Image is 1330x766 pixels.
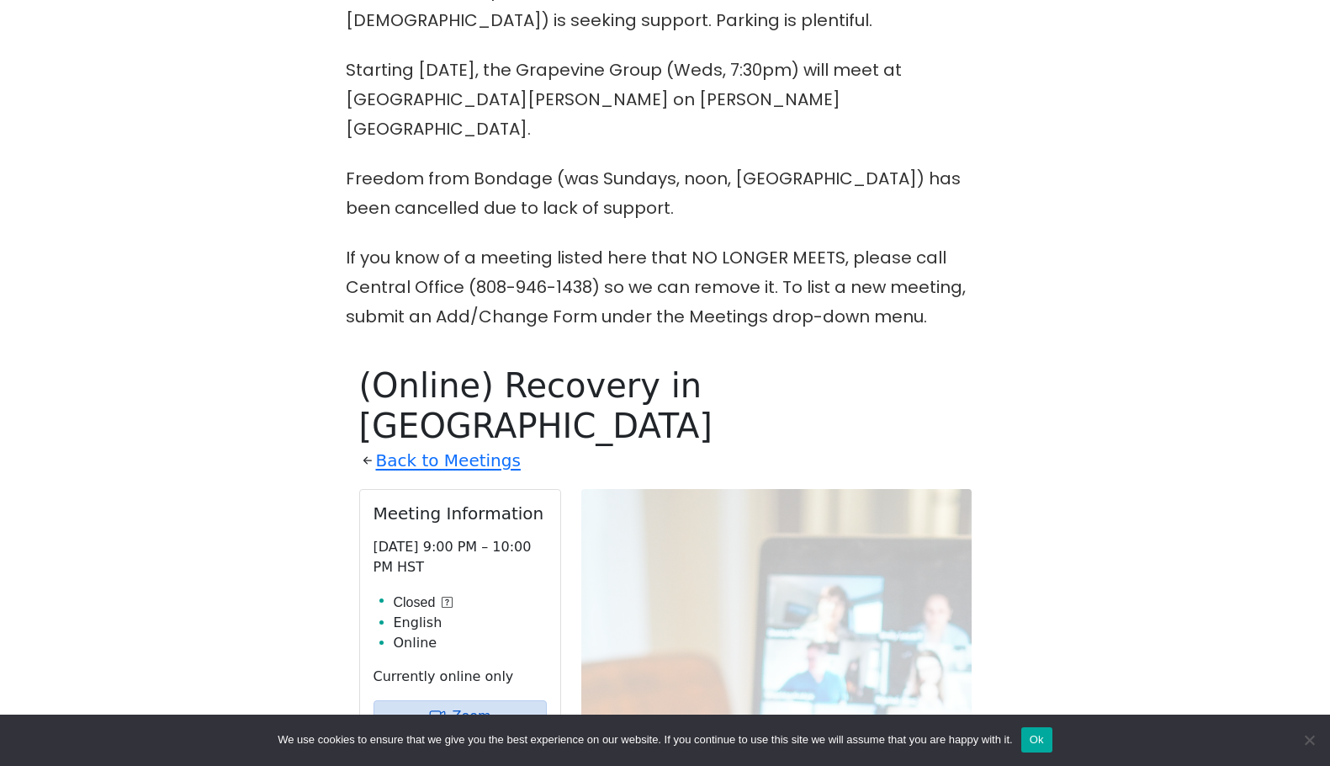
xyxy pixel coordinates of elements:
p: Freedom from Bondage (was Sundays, noon, [GEOGRAPHIC_DATA]) has been cancelled due to lack of sup... [346,164,985,223]
span: No [1301,731,1317,748]
a: Zoom [374,700,547,732]
button: Ok [1021,727,1052,753]
p: [DATE] 9:00 PM – 10:00 PM HST [374,537,547,577]
button: Closed [394,593,453,613]
h1: (Online) Recovery in [GEOGRAPHIC_DATA] [359,365,972,446]
p: Starting [DATE], the Grapevine Group (Weds, 7:30pm) will meet at [GEOGRAPHIC_DATA][PERSON_NAME] o... [346,56,985,144]
p: If you know of a meeting listed here that NO LONGER MEETS, please call Central Office (808-946-14... [346,243,985,332]
li: Online [394,633,547,653]
span: We use cookies to ensure that we give you the best experience on our website. If you continue to ... [278,731,1012,748]
p: Currently online only [374,667,547,687]
h2: Meeting Information [374,503,547,524]
li: English [394,613,547,633]
span: Closed [394,593,436,613]
a: Back to Meetings [376,446,521,476]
